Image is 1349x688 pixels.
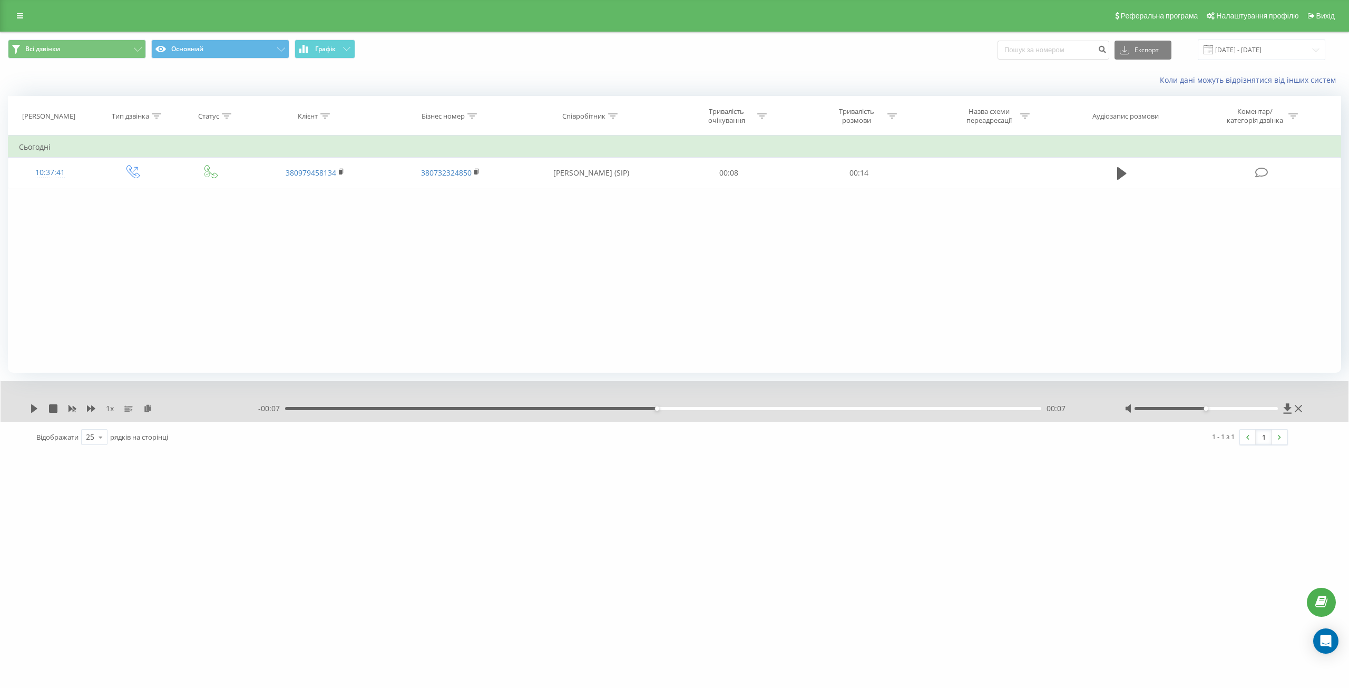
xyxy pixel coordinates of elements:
[961,107,1018,125] div: Назва схеми переадресації
[298,112,318,121] div: Клієнт
[1224,107,1286,125] div: Коментар/категорія дзвінка
[86,432,94,442] div: 25
[1216,12,1298,20] span: Налаштування профілю
[1204,406,1208,411] div: Accessibility label
[295,40,355,59] button: Графік
[22,112,75,121] div: [PERSON_NAME]
[1313,628,1338,654] div: Open Intercom Messenger
[19,162,81,183] div: 10:37:41
[8,40,146,59] button: Всі дзвінки
[151,40,289,59] button: Основний
[998,41,1109,60] input: Пошук за номером
[1121,12,1198,20] span: Реферальна програма
[1047,403,1065,414] span: 00:07
[110,432,168,442] span: рядків на сторінці
[1316,12,1335,20] span: Вихід
[421,168,472,178] a: 380732324850
[25,45,60,53] span: Всі дзвінки
[1160,75,1341,85] a: Коли дані можуть відрізнятися вiд інших систем
[655,406,659,411] div: Accessibility label
[36,432,79,442] span: Відображати
[664,158,794,188] td: 00:08
[315,45,336,53] span: Графік
[286,168,336,178] a: 380979458134
[562,112,605,121] div: Співробітник
[106,403,114,414] span: 1 x
[794,158,924,188] td: 00:14
[828,107,885,125] div: Тривалість розмови
[258,403,285,414] span: - 00:07
[698,107,755,125] div: Тривалість очікування
[8,137,1341,158] td: Сьогодні
[1256,430,1272,444] a: 1
[198,112,219,121] div: Статус
[112,112,149,121] div: Тип дзвінка
[422,112,465,121] div: Бізнес номер
[1212,431,1235,442] div: 1 - 1 з 1
[518,158,664,188] td: [PERSON_NAME] (SIP)
[1115,41,1171,60] button: Експорт
[1092,112,1159,121] div: Аудіозапис розмови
